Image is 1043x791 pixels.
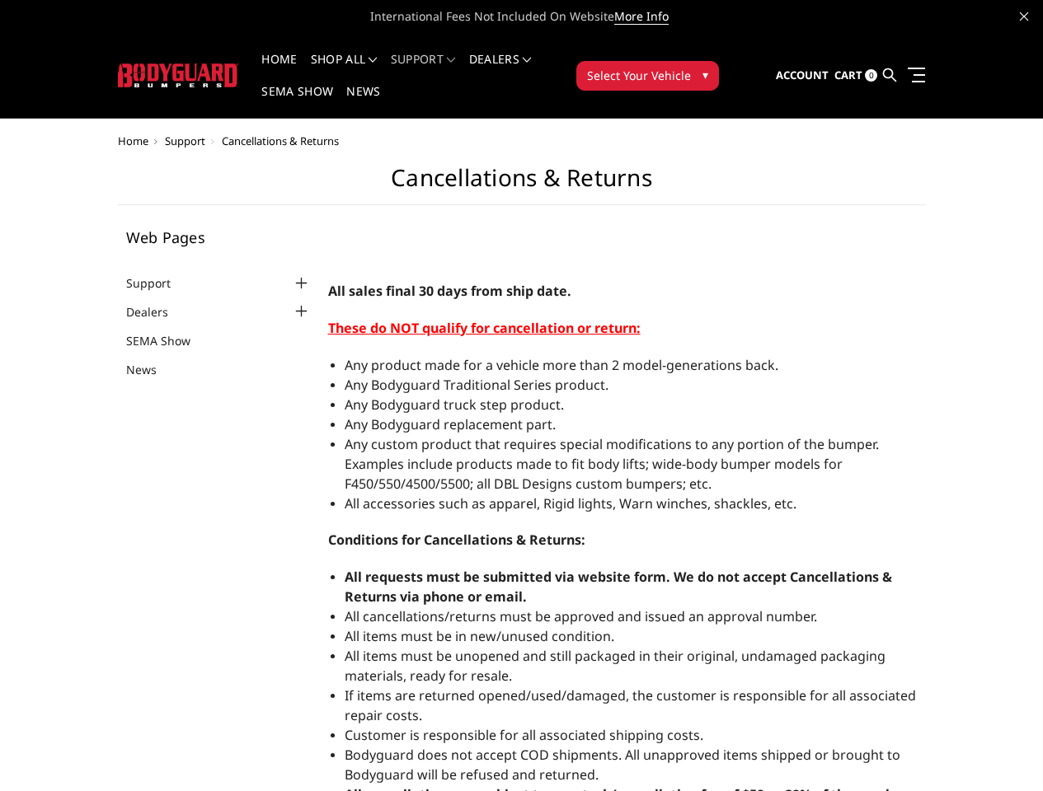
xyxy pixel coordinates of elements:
a: News [346,86,380,118]
span: Cart [834,68,862,82]
a: Support [391,54,456,86]
span: If items are returned opened/used/damaged, the customer is responsible for all associated repair ... [345,686,916,724]
span: These do NOT qualify for cancellation or return: [328,319,641,337]
a: Home [261,54,297,86]
a: Cart 0 [834,54,877,98]
a: Support [165,133,205,148]
span: ▾ [702,66,708,83]
button: Select Your Vehicle [576,61,719,91]
span: Select Your Vehicle [587,67,691,84]
a: News [126,361,177,378]
span: Bodyguard does not accept COD shipments. All unapproved items shipped or brought to Bodyguard wil... [345,746,900,784]
span: Cancellations & Returns [222,133,339,148]
h1: Cancellations & Returns [118,164,926,205]
span: Any custom product that requires special modifications to any portion of the bumper. Examples inc... [345,435,879,493]
span: 0 [865,69,877,82]
a: Dealers [469,54,532,86]
span: All items must be in new/unused condition. [345,627,614,645]
a: Account [776,54,829,98]
a: shop all [311,54,378,86]
span: Any Bodyguard replacement part. [345,415,556,433]
a: Home [118,133,148,148]
a: SEMA Show [126,332,211,349]
strong: All requests must be submitted via website form. We do not accept Cancellations & Returns via pho... [345,568,892,606]
strong: Conditions for Cancellations & Returns: [328,531,585,549]
span: Account [776,68,829,82]
span: Any product made for a vehicle more than 2 model-generations back. [345,356,778,374]
a: Support [126,274,191,292]
h5: Web Pages [126,230,312,245]
span: Any Bodyguard truck step product. [345,395,564,414]
a: SEMA Show [261,86,333,118]
img: BODYGUARD BUMPERS [118,63,239,87]
span: All sales final 30 days from ship date. [328,282,571,300]
span: All accessories such as apparel, Rigid lights, Warn winches, shackles, etc. [345,494,796,513]
span: All items must be unopened and still packaged in their original, undamaged packaging materials, r... [345,647,886,685]
span: Customer is responsible for all associated shipping costs. [345,726,703,744]
a: Dealers [126,303,189,321]
span: Any Bodyguard Traditional Series product. [345,376,608,394]
a: More Info [614,8,669,25]
span: All cancellations/returns must be approved and issued an approval number. [345,607,817,625]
